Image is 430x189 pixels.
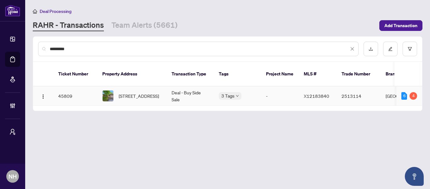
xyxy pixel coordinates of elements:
button: Logo [38,91,48,101]
span: Add Transaction [384,21,417,31]
img: thumbnail-img [103,91,113,101]
th: Property Address [97,62,167,86]
span: download [369,47,373,51]
th: Branch [381,62,428,86]
button: filter [403,42,417,56]
span: Deal Processing [40,9,71,14]
button: Add Transaction [379,20,422,31]
td: - [261,86,299,106]
th: Ticket Number [53,62,97,86]
div: 6 [401,92,407,100]
button: Open asap [405,167,424,186]
button: download [364,42,378,56]
span: X12183840 [304,93,329,99]
td: 45809 [53,86,97,106]
th: Trade Number [337,62,381,86]
span: down [236,94,239,97]
img: Logo [41,94,46,99]
span: edit [388,47,393,51]
td: Deal - Buy Side Sale [167,86,214,106]
th: Transaction Type [167,62,214,86]
span: NH [8,172,17,181]
td: 2513114 [337,86,381,106]
span: filter [408,47,412,51]
div: 4 [410,92,417,100]
th: Project Name [261,62,299,86]
a: RAHR - Transactions [33,20,104,31]
span: home [33,9,37,14]
span: 3 Tags [221,92,235,99]
span: close [350,47,354,51]
span: [STREET_ADDRESS] [119,92,159,99]
th: Tags [214,62,261,86]
th: MLS # [299,62,337,86]
span: user-switch [9,129,16,135]
img: logo [5,5,20,16]
a: Team Alerts (5661) [111,20,178,31]
button: edit [383,42,398,56]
